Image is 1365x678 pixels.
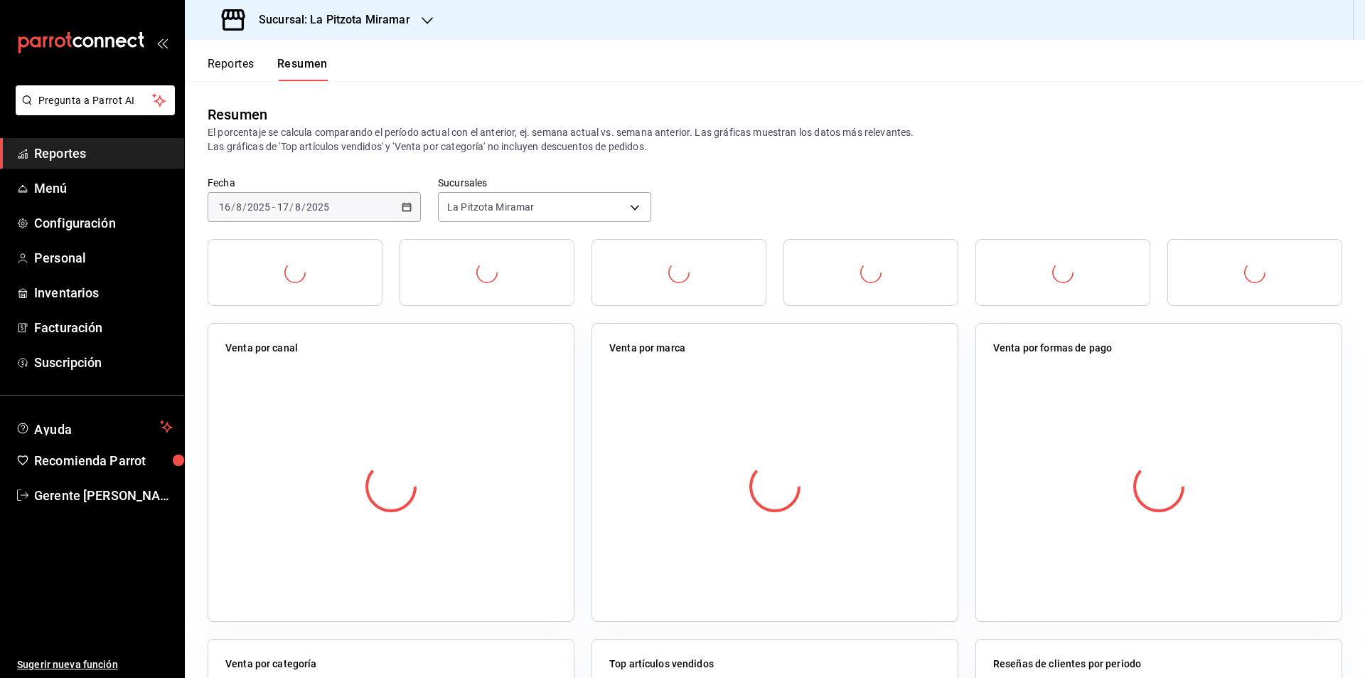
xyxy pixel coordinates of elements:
input: -- [294,201,301,213]
span: Recomienda Parrot [34,451,173,470]
span: Facturación [34,318,173,337]
div: navigation tabs [208,57,328,81]
span: Personal [34,248,173,268]
input: ---- [247,201,271,213]
h3: Sucursal: La Pitzota Miramar [247,11,410,28]
p: Venta por categoría [225,657,317,672]
input: -- [235,201,242,213]
p: El porcentaje se calcula comparando el período actual con el anterior, ej. semana actual vs. sema... [208,125,1342,154]
span: Menú [34,179,173,198]
input: ---- [306,201,330,213]
span: Reportes [34,144,173,163]
span: / [289,201,294,213]
label: Fecha [208,178,421,188]
span: / [242,201,247,213]
input: -- [218,201,231,213]
span: Sugerir nueva función [17,657,173,672]
p: Reseñas de clientes por periodo [993,657,1141,672]
span: Pregunta a Parrot AI [38,93,153,108]
span: Suscripción [34,353,173,372]
button: open_drawer_menu [156,37,168,48]
a: Pregunta a Parrot AI [10,103,175,118]
span: Gerente [PERSON_NAME] [34,486,173,505]
span: Configuración [34,213,173,233]
p: Venta por canal [225,341,298,356]
p: Venta por formas de pago [993,341,1112,356]
button: Pregunta a Parrot AI [16,85,175,115]
span: Inventarios [34,283,173,302]
button: Resumen [277,57,328,81]
span: / [231,201,235,213]
span: Ayuda [34,418,154,435]
span: / [301,201,306,213]
label: Sucursales [438,178,651,188]
div: Resumen [208,104,267,125]
input: -- [277,201,289,213]
span: - [272,201,275,213]
p: Top artículos vendidos [609,657,714,672]
button: Reportes [208,57,255,81]
span: La Pitzota Miramar [447,200,534,214]
p: Venta por marca [609,341,685,356]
